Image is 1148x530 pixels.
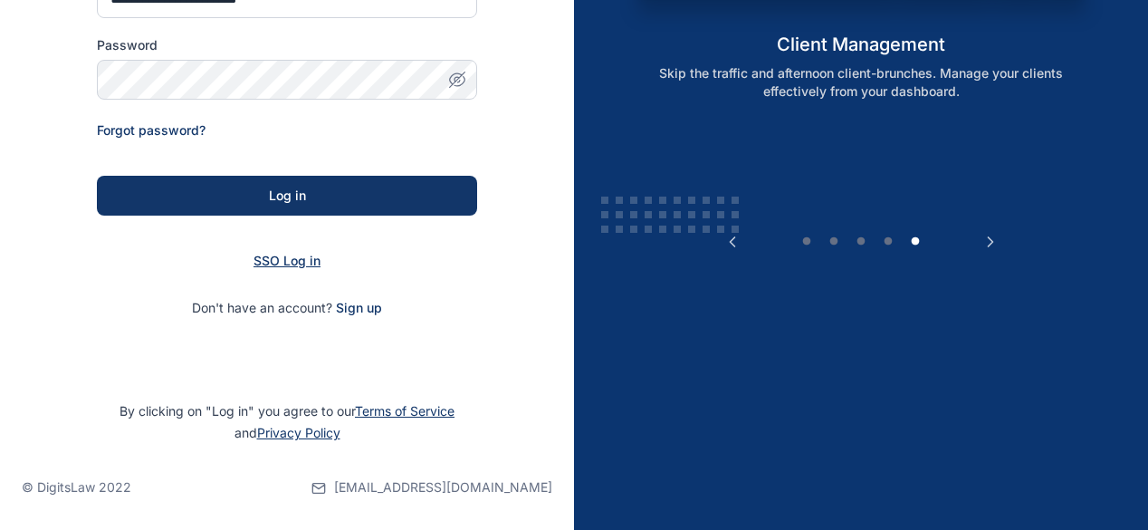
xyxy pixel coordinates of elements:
[355,403,454,419] a: Terms of Service
[798,233,816,251] button: 1
[879,233,897,251] button: 4
[234,425,340,440] span: and
[22,400,552,444] p: By clicking on "Log in" you agree to our
[825,233,843,251] button: 2
[126,187,448,205] div: Log in
[852,233,870,251] button: 3
[336,299,382,317] span: Sign up
[981,233,1000,251] button: Next
[336,300,382,315] a: Sign up
[97,122,206,138] a: Forgot password?
[257,425,340,440] a: Privacy Policy
[97,299,477,317] p: Don't have an account?
[629,64,1093,101] p: Skip the traffic and afternoon client-brunches. Manage your clients effectively from your dashboard.
[906,233,924,251] button: 5
[254,253,320,268] a: SSO Log in
[334,478,552,496] span: [EMAIL_ADDRESS][DOMAIN_NAME]
[22,478,131,496] p: © DigitsLaw 2022
[610,32,1113,57] h5: client management
[97,36,477,54] label: Password
[97,176,477,216] button: Log in
[723,233,741,251] button: Previous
